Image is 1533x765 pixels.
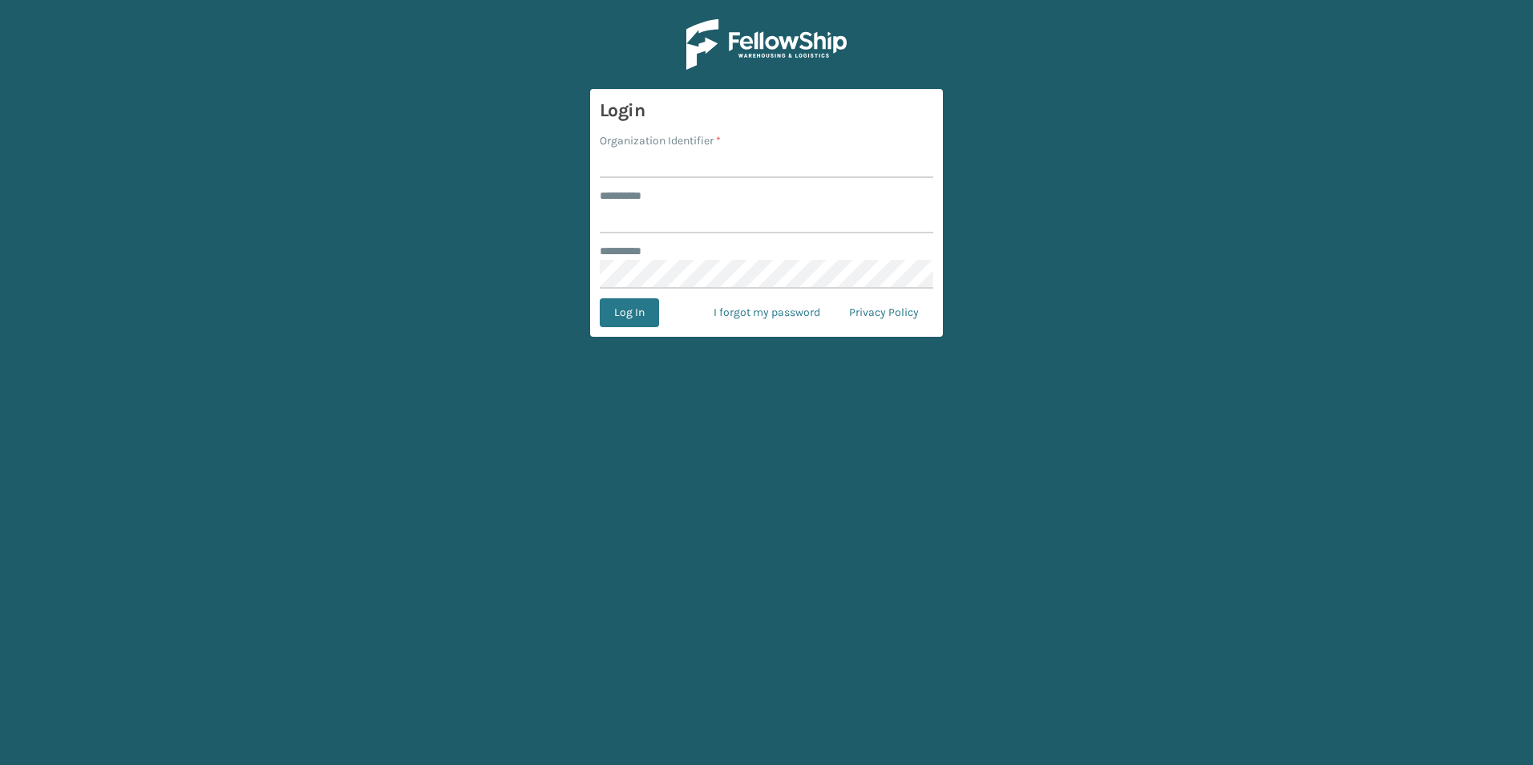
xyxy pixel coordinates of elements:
a: Privacy Policy [835,298,933,327]
h3: Login [600,99,933,123]
button: Log In [600,298,659,327]
img: Logo [686,19,847,70]
label: Organization Identifier [600,132,721,149]
a: I forgot my password [699,298,835,327]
